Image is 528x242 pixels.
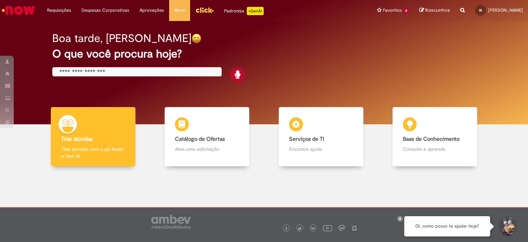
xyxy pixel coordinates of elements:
[174,7,185,14] span: More
[479,8,482,12] span: IA
[289,146,353,152] p: Encontre ajuda
[150,107,264,167] a: Catálogo de Ofertas Abra uma solicitação
[378,107,492,167] a: Base de Conhecimento Consulte e aprenda
[61,136,92,143] b: Tirar dúvidas
[404,216,490,236] div: Oi, como posso te ajudar hoje?
[247,7,264,15] p: +GenAi
[36,107,150,167] a: Tirar dúvidas Tirar dúvidas com Lupi Assist e Gen Ai
[403,136,460,143] b: Base de Conhecimento
[403,146,467,152] p: Consulte e aprenda
[81,7,129,14] span: Despesas Corporativas
[140,7,164,14] span: Aprovações
[488,7,523,13] span: [PERSON_NAME]
[419,7,450,14] a: Rascunhos
[175,136,225,143] b: Catálogo de Ofertas
[61,146,125,159] p: Tirar dúvidas com Lupi Assist e Gen Ai
[52,32,191,44] h2: Boa tarde, [PERSON_NAME]
[52,48,476,60] h2: O que você procura hoje?
[224,7,264,15] div: Padroniza
[175,146,239,152] p: Abra uma solicitação
[195,5,214,15] img: click_logo_yellow_360x200.png
[191,33,201,43] img: happy-face.png
[285,227,288,230] img: logo_footer_facebook.png
[311,227,315,231] img: logo_footer_linkedin.png
[339,225,345,231] img: logo_footer_workplace.png
[298,227,301,230] img: logo_footer_twitter.png
[264,107,378,167] a: Serviços de TI Encontre ajuda
[425,7,450,13] span: Rascunhos
[151,215,191,229] img: logo_footer_ambev_rotulo_gray.png
[47,7,71,14] span: Requisições
[403,8,409,14] span: 8
[1,3,36,17] img: ServiceNow
[383,7,402,14] span: Favoritos
[351,225,357,231] img: logo_footer_naosei.png
[497,216,518,237] button: Iniciar Conversa de Suporte
[289,136,324,143] b: Serviços de TI
[323,223,332,232] img: logo_footer_youtube.png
